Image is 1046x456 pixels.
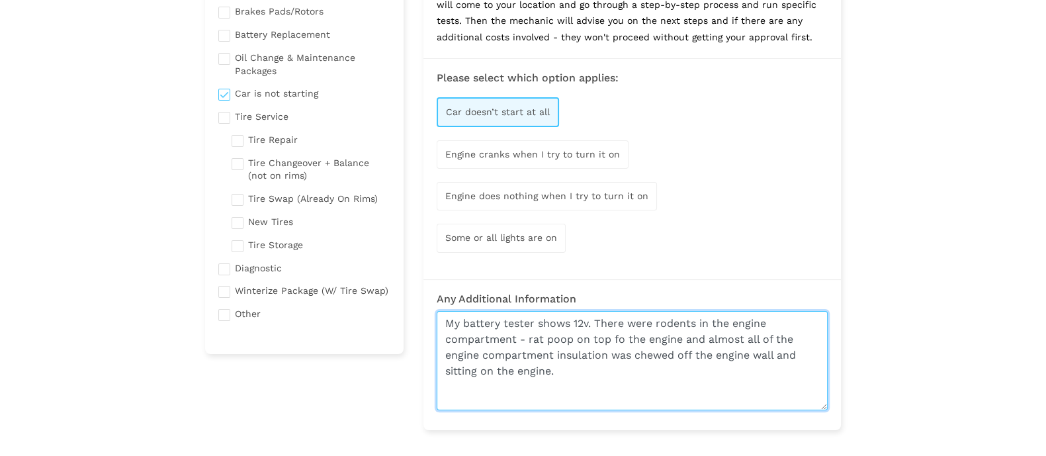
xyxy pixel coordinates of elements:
h3: Any Additional Information [437,293,828,305]
span: Car doesn’t start at all [446,107,550,117]
span: Engine does nothing when I try to turn it on [445,191,648,201]
span: Engine cranks when I try to turn it on [445,149,620,160]
h3: Please select which option applies: [437,72,828,84]
span: Some or all lights are on [445,232,557,243]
